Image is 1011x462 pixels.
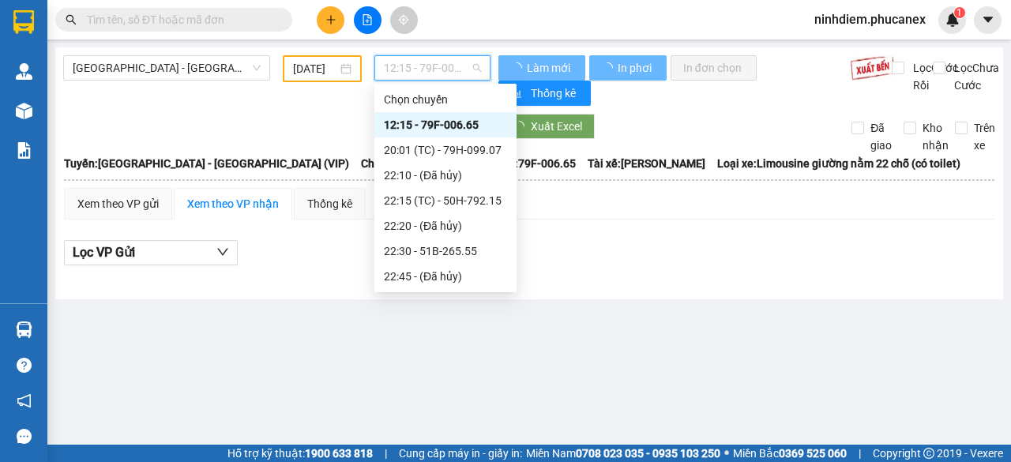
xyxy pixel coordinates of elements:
span: Lọc VP Gửi [73,242,135,262]
img: icon-new-feature [945,13,960,27]
div: Xem theo VP gửi [77,195,159,212]
div: 22:45 - (Đã hủy) [384,268,507,285]
span: Lọc Cước Rồi [907,59,960,94]
b: Tuyến: [GEOGRAPHIC_DATA] - [GEOGRAPHIC_DATA] (VIP) [64,157,349,170]
span: copyright [923,448,934,459]
span: file-add [362,14,373,25]
span: notification [17,393,32,408]
div: 20:01 (TC) - 79H-099.07 [384,141,507,159]
span: In phơi [618,59,654,77]
span: Sài Gòn - Nha Trang (VIP) [73,56,261,80]
span: 1 [957,7,962,18]
button: plus [317,6,344,34]
sup: 1 [954,7,965,18]
span: Miền Nam [526,445,720,462]
strong: 0369 525 060 [779,447,847,460]
img: warehouse-icon [16,63,32,80]
span: caret-down [981,13,995,27]
span: Thống kê [531,85,578,102]
span: Chuyến: (12:15 [DATE]) [361,155,476,172]
button: In phơi [589,55,667,81]
span: down [216,246,229,258]
span: Miền Bắc [733,445,847,462]
img: warehouse-icon [16,321,32,338]
div: 12:15 - 79F-006.65 [384,116,507,133]
span: search [66,14,77,25]
span: Kho nhận [916,119,955,154]
img: logo-vxr [13,10,34,34]
span: Lọc Chưa Cước [948,59,1002,94]
img: solution-icon [16,142,32,159]
div: Chọn chuyến [384,91,507,108]
img: 9k= [850,55,895,81]
img: warehouse-icon [16,103,32,119]
span: bar-chart [511,88,524,100]
span: loading [511,62,524,73]
button: caret-down [974,6,1002,34]
input: 09/09/2025 [293,60,337,77]
div: 22:10 - (Đã hủy) [384,167,507,184]
span: aim [398,14,409,25]
div: Thống kê [307,195,352,212]
button: Xuất Excel [501,114,595,139]
span: loading [602,62,615,73]
strong: 1900 633 818 [305,447,373,460]
div: 22:30 - 51B-265.55 [384,242,507,260]
span: ⚪️ [724,450,729,456]
div: Xem theo VP nhận [187,195,279,212]
span: Số xe: 79F-006.65 [488,155,576,172]
div: Chọn chuyến [374,87,517,112]
div: 22:15 (TC) - 50H-792.15 [384,192,507,209]
strong: 0708 023 035 - 0935 103 250 [576,447,720,460]
span: Đã giao [864,119,898,154]
span: 12:15 - 79F-006.65 [384,56,480,80]
span: message [17,429,32,444]
span: | [859,445,861,462]
div: 22:20 - (Đã hủy) [384,217,507,235]
span: Trên xe [968,119,1002,154]
span: Tài xế: [PERSON_NAME] [588,155,705,172]
button: file-add [354,6,381,34]
span: Loại xe: Limousine giường nằm 22 chỗ (có toilet) [717,155,960,172]
span: | [385,445,387,462]
button: Lọc VP Gửi [64,240,238,265]
span: question-circle [17,358,32,373]
span: Làm mới [527,59,573,77]
button: bar-chartThống kê [498,81,591,106]
button: aim [390,6,418,34]
button: In đơn chọn [671,55,757,81]
input: Tìm tên, số ĐT hoặc mã đơn [87,11,273,28]
span: ninhdiem.phucanex [802,9,938,29]
button: Làm mới [498,55,585,81]
span: plus [325,14,336,25]
span: Cung cấp máy in - giấy in: [399,445,522,462]
span: Hỗ trợ kỹ thuật: [227,445,373,462]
